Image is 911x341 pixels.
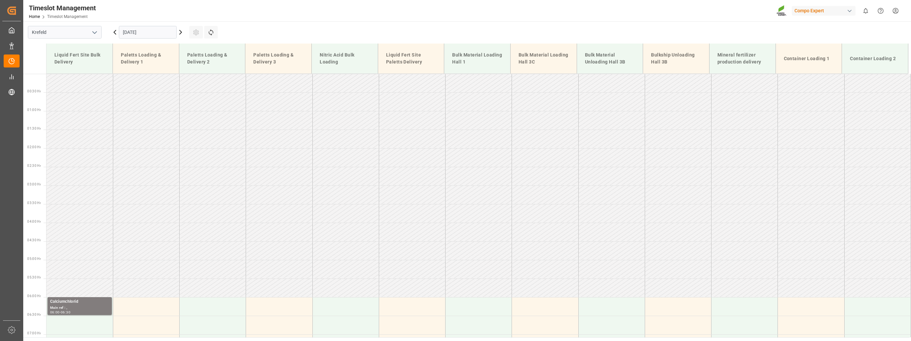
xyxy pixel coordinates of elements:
[777,5,787,17] img: Screenshot%202023-09-29%20at%2010.02.21.png_1712312052.png
[27,182,41,186] span: 03:00 Hr
[27,331,41,335] span: 07:00 Hr
[27,108,41,112] span: 01:00 Hr
[27,294,41,298] span: 06:00 Hr
[27,164,41,168] span: 02:30 Hr
[28,26,102,39] input: Type to search/select
[29,14,40,19] a: Home
[792,4,858,17] button: Compo Expert
[60,311,61,314] div: -
[118,49,174,68] div: Paletts Loading & Delivery 1
[582,49,638,68] div: Bulk Material Unloading Hall 3B
[27,220,41,223] span: 04:00 Hr
[50,305,109,311] div: Main ref : ,
[50,311,60,314] div: 06:00
[27,145,41,149] span: 02:00 Hr
[29,3,96,13] div: Timeslot Management
[52,49,107,68] div: Liquid Fert Site Bulk Delivery
[27,276,41,279] span: 05:30 Hr
[858,3,873,18] button: show 0 new notifications
[648,49,704,68] div: Bulkship Unloading Hall 3B
[27,201,41,205] span: 03:30 Hr
[185,49,240,68] div: Paletts Loading & Delivery 2
[27,313,41,316] span: 06:30 Hr
[317,49,373,68] div: Nitric Acid Bulk Loading
[119,26,177,39] input: DD.MM.YYYY
[792,6,856,16] div: Compo Expert
[516,49,571,68] div: Bulk Material Loading Hall 3C
[873,3,888,18] button: Help Center
[89,27,99,38] button: open menu
[27,257,41,261] span: 05:00 Hr
[251,49,306,68] div: Paletts Loading & Delivery 3
[450,49,505,68] div: Bulk Material Loading Hall 1
[383,49,439,68] div: Liquid Fert Site Paletts Delivery
[847,53,903,65] div: Container Loading 2
[715,49,770,68] div: Mineral fertilizer production delivery
[27,127,41,130] span: 01:30 Hr
[50,298,109,305] div: Calciumchlorid
[27,89,41,93] span: 00:30 Hr
[781,53,837,65] div: Container Loading 1
[61,311,70,314] div: 06:30
[27,238,41,242] span: 04:30 Hr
